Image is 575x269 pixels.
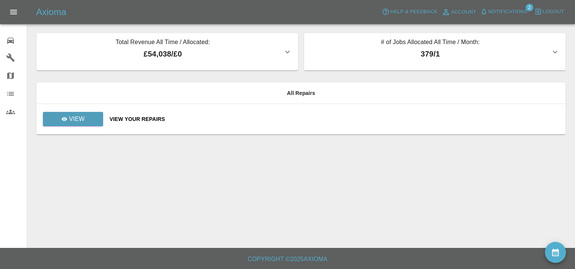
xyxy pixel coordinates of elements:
button: availability [545,242,566,263]
a: View [43,112,103,126]
p: # of Jobs Allocated All Time / Month: [310,38,551,48]
span: Account [451,8,476,17]
button: Open drawer [5,3,23,21]
a: View Your Repairs [110,115,560,123]
button: Total Revenue All Time / Allocated:£54,038/£0 [37,33,298,70]
h6: Copyright © 2025 Axioma [6,254,569,264]
span: Logout [543,8,564,16]
button: # of Jobs Allocated All Time / Month:379/1 [304,33,566,70]
th: All Repairs [37,83,566,104]
button: Notifications [478,6,529,18]
button: Logout [532,6,566,18]
p: Total Revenue All Time / Allocated: [43,38,283,48]
button: Help & Feedback [380,6,439,18]
a: View [43,116,103,122]
p: £54,038 / £0 [43,48,283,60]
a: Account [440,6,478,18]
p: View [69,115,85,124]
h5: Axioma [36,6,66,18]
span: Notifications [488,8,528,16]
p: 379 / 1 [310,48,551,60]
span: 2 [526,4,533,11]
span: Help & Feedback [390,8,437,16]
